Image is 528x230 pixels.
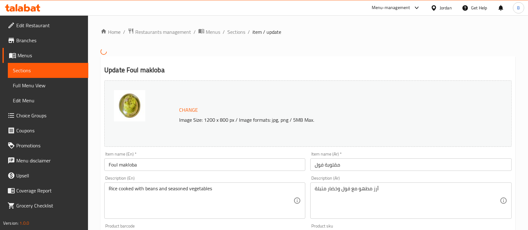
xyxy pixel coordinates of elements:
a: Coverage Report [3,183,88,198]
li: / [123,28,125,36]
p: Image Size: 1200 x 800 px / Image formats: jpg, png / 5MB Max. [177,116,468,124]
a: Grocery Checklist [3,198,88,213]
a: Home [101,28,121,36]
a: Menu disclaimer [3,153,88,168]
li: / [194,28,196,36]
span: Restaurants management [135,28,191,36]
span: Promotions [16,142,83,149]
span: Change [179,105,198,115]
span: Menus [206,28,220,36]
a: Menus [198,28,220,36]
a: Menus [3,48,88,63]
button: Change [177,104,200,116]
h2: Update Foul makloba [104,65,512,75]
span: Menus [18,52,83,59]
img: %D9%85%D9%82%D9%84%D9%88%D8%A8%D8%A9_%D9%81%D9%88%D9%84638936162975502783.jpg [114,90,145,121]
span: Choice Groups [16,112,83,119]
span: B [517,4,520,11]
a: Coupons [3,123,88,138]
div: Jordan [440,4,452,11]
span: Full Menu View [13,82,83,89]
a: Sections [227,28,245,36]
textarea: Rice cooked with beans and seasoned vegetables [109,186,293,215]
a: Upsell [3,168,88,183]
span: Grocery Checklist [16,202,83,209]
span: Coupons [16,127,83,134]
a: Restaurants management [128,28,191,36]
a: Full Menu View [8,78,88,93]
a: Sections [8,63,88,78]
a: Branches [3,33,88,48]
a: Promotions [3,138,88,153]
span: Edit Restaurant [16,22,83,29]
span: Sections [13,67,83,74]
a: Choice Groups [3,108,88,123]
span: Version: [3,219,18,227]
span: Menu disclaimer [16,157,83,164]
span: Upsell [16,172,83,179]
span: Edit Menu [13,97,83,104]
span: item / update [252,28,281,36]
span: 1.0.0 [19,219,29,227]
a: Edit Menu [8,93,88,108]
nav: breadcrumb [101,28,515,36]
textarea: أرز مطهو مع فول وخضار متبلة [315,186,500,215]
span: Coverage Report [16,187,83,194]
span: Branches [16,37,83,44]
a: Edit Restaurant [3,18,88,33]
input: Enter name Ar [310,158,511,171]
div: Menu-management [372,4,410,12]
li: / [223,28,225,36]
li: / [248,28,250,36]
input: Enter name En [104,158,305,171]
